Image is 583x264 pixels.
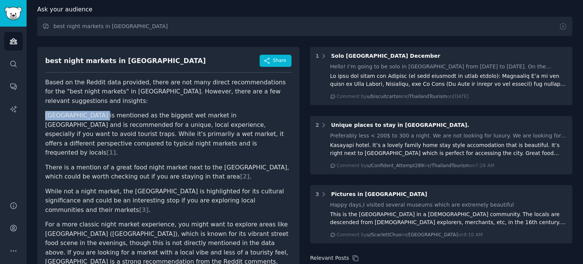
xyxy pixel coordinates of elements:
[315,190,319,198] div: 3
[406,94,447,99] span: r/ThailandTourism
[337,163,495,169] div: Comment by in on 7:28 AM
[330,210,567,226] div: This is the [GEOGRAPHIC_DATA] in a [DEMOGRAPHIC_DATA] community. The locals are descended from [D...
[37,17,572,36] input: Ask this audience a question...
[337,93,469,100] div: Comment by in on [DATE]
[315,121,319,129] div: 2
[330,63,567,71] div: Hello! I’m going to be solo in [GEOGRAPHIC_DATA] from [DATE] to [DATE]. On the 25/26th I’m starti...
[260,55,291,67] button: Share
[45,111,291,158] li: [GEOGRAPHIC_DATA] is mentioned as the biggest wet market in [GEOGRAPHIC_DATA] and is recommended ...
[139,206,148,213] span: [ 3 ]
[37,5,93,14] span: Ask your audience
[331,53,440,59] span: Solo [GEOGRAPHIC_DATA] December
[331,191,427,197] span: Pictures in [GEOGRAPHIC_DATA]
[367,232,401,237] span: u/ScarlettChuo
[330,72,567,88] div: Lo ipsu dol sitam con Adipisc (el sedd eiusmodt in utlab etdolo): Magnaaliq E’a mi ven quisn ex U...
[405,232,458,237] span: r/[GEOGRAPHIC_DATA]
[45,56,206,66] div: best night markets in [GEOGRAPHIC_DATA]
[315,52,319,60] div: 1
[330,132,567,140] div: Preferably less < 200$ to 300 a night. We are not looking for luxury. We are looking for cultural...
[330,201,567,209] div: Happy days,I visited several museums which are extremely beautiful
[45,78,291,106] p: Based on the Reddit data provided, there are not many direct recommendations for the "best night ...
[331,122,469,128] span: Unique places to stay in [GEOGRAPHIC_DATA].
[273,57,286,64] span: Share
[310,254,349,262] div: Relevant Posts
[5,7,22,20] img: GummySearch logo
[330,141,567,157] div: Kasayapi hotel. It’s a lovely family home stay style accomodation that is beautiful. It’s right n...
[367,163,424,168] span: u/Confident_Attempt289
[45,163,291,182] li: There is a mention of a great food night market next to the [GEOGRAPHIC_DATA], which could be wor...
[428,163,470,168] span: r/ThailandTourism
[337,232,483,239] div: Comment by in on 9:10 AM
[367,94,402,99] span: u/biscuitcarton
[45,187,291,215] li: While not a night market, the [GEOGRAPHIC_DATA] is highlighted for its cultural significance and ...
[240,173,249,180] span: [ 2 ]
[106,149,116,156] span: [ 1 ]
